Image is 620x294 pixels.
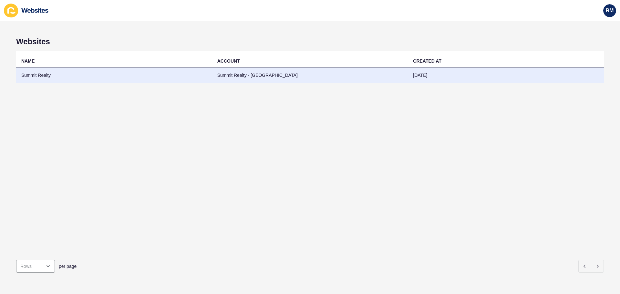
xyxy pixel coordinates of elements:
[16,37,604,46] h1: Websites
[59,263,77,269] span: per page
[212,67,408,83] td: Summit Realty - [GEOGRAPHIC_DATA]
[16,260,55,273] div: open menu
[606,7,614,14] span: RM
[21,58,35,64] div: NAME
[408,67,604,83] td: [DATE]
[16,67,212,83] td: Summit Realty
[217,58,240,64] div: ACCOUNT
[413,58,441,64] div: CREATED AT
